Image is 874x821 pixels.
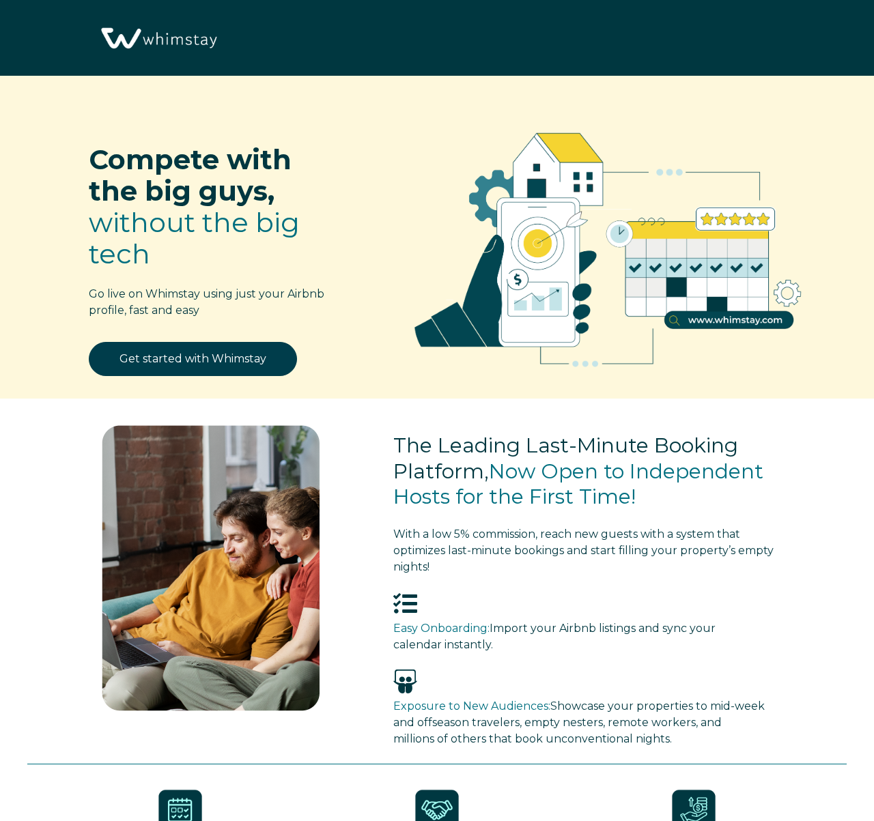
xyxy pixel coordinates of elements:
span: Showcase your properties to mid-week and offseason travelers, empty nesters, remote workers, and ... [393,700,765,745]
span: Easy Onboarding: [393,622,490,635]
span: Import your Airbnb listings and sync your calendar instantly. [393,622,716,651]
img: Whimstay Logo-02 1 [96,7,221,71]
span: The Leading Last-Minute Booking Platform, [393,433,738,484]
img: RBO Ilustrations-02 [383,96,833,391]
span: Now Open to Independent Hosts for the First Time! [393,459,763,510]
span: Exposure to New Audiences: [393,700,550,712]
span: Compete with the big guys, [89,143,292,207]
a: Get started with Whimstay [89,342,297,376]
span: tart filling your property’s empty nights! [393,528,774,573]
span: With a low 5% commission, reach new guests with a system that optimizes last-minute bookings and s [393,528,740,557]
span: without the big tech [89,205,300,270]
img: img-2 [96,419,326,717]
span: Go live on Whimstay using just your Airbnb profile, fast and easy [89,287,324,317]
